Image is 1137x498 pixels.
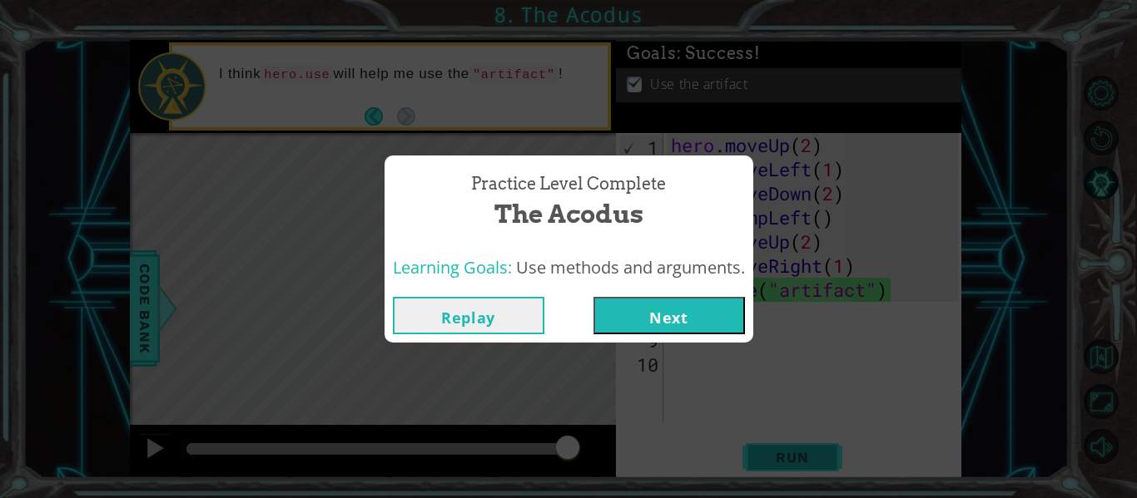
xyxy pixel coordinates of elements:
button: Replay [393,297,544,334]
span: Use methods and arguments. [516,256,745,279]
span: Learning Goals: [393,256,512,279]
span: The Acodus [494,196,643,232]
button: Next [593,297,745,334]
span: Practice Level Complete [471,172,666,196]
